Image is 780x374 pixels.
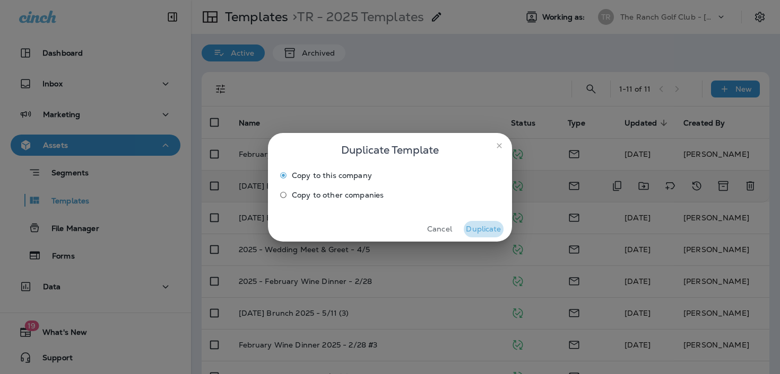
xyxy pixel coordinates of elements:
[464,221,504,237] button: Duplicate
[491,137,508,154] button: close
[420,221,460,237] button: Cancel
[292,171,372,180] span: Copy to this company
[341,141,439,158] span: Duplicate Template
[292,191,384,199] span: Copy to other companies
